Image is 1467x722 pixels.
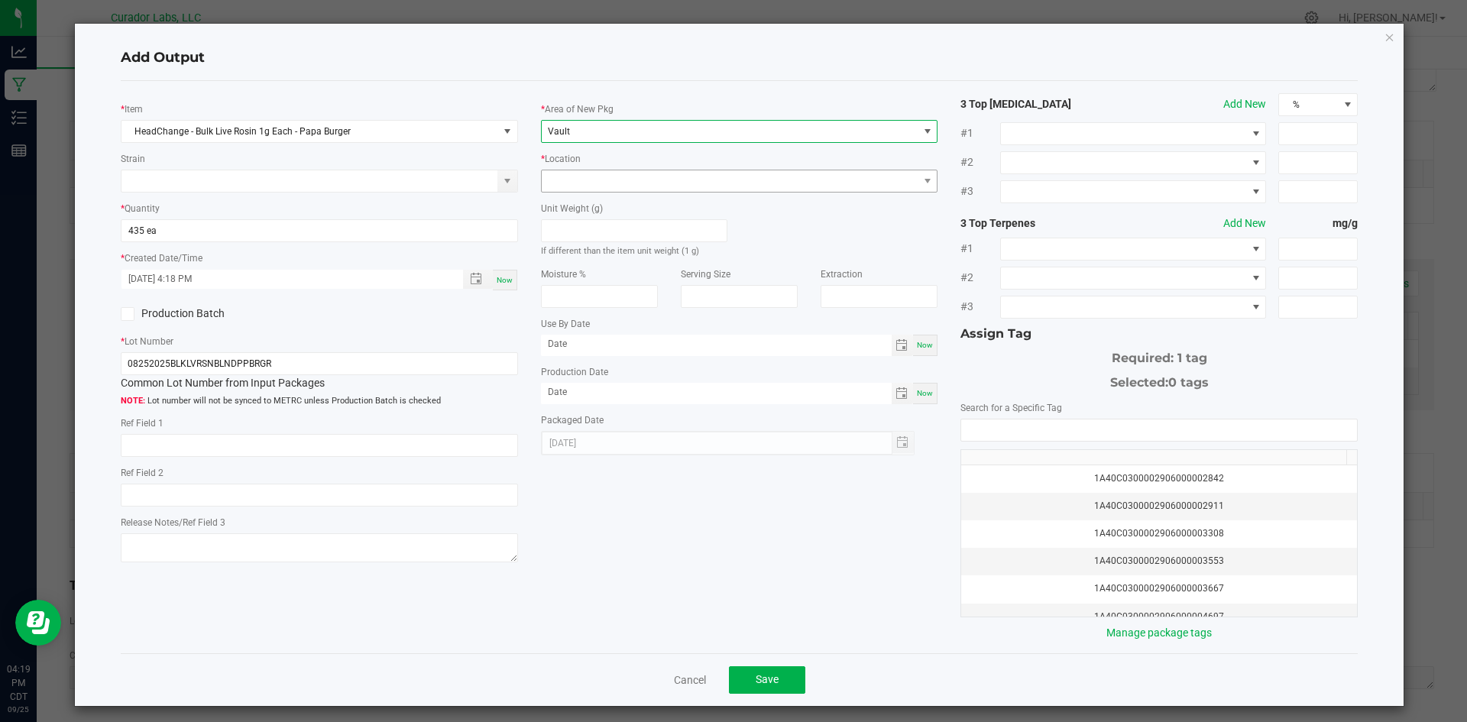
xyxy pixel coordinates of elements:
[681,267,730,281] label: Serving Size
[917,389,933,397] span: Now
[970,581,1348,596] div: 1A40C0300002906000003667
[1223,215,1266,231] button: Add New
[497,276,513,284] span: Now
[121,416,164,430] label: Ref Field 1
[892,383,914,404] span: Toggle calendar
[960,299,1000,315] span: #3
[960,96,1119,112] strong: 3 Top [MEDICAL_DATA]
[545,152,581,166] label: Location
[541,202,603,215] label: Unit Weight (g)
[121,395,518,408] span: Lot number will not be synced to METRC unless Production Batch is checked
[125,335,173,348] label: Lot Number
[1168,375,1209,390] span: 0 tags
[15,600,61,646] iframe: Resource center
[970,526,1348,541] div: 1A40C0300002906000003308
[960,401,1062,415] label: Search for a Specific Tag
[1000,267,1266,290] span: NO DATA FOUND
[1279,94,1338,115] span: %
[541,335,892,354] input: Date
[960,343,1358,367] div: Required: 1 tag
[1223,96,1266,112] button: Add New
[541,383,892,402] input: Date
[121,48,1359,68] h4: Add Output
[960,241,1000,257] span: #1
[821,267,863,281] label: Extraction
[970,610,1348,624] div: 1A40C0300002906000004697
[1106,626,1212,639] a: Manage package tags
[125,102,143,116] label: Item
[1000,296,1266,319] span: NO DATA FOUND
[121,121,498,142] span: HeadChange - Bulk Live Rosin 1g Each - Papa Burger
[121,270,447,289] input: Created Datetime
[960,325,1358,343] div: Assign Tag
[1000,238,1266,261] span: NO DATA FOUND
[756,673,779,685] span: Save
[970,471,1348,486] div: 1A40C0300002906000002842
[960,125,1000,141] span: #1
[960,270,1000,286] span: #2
[125,251,202,265] label: Created Date/Time
[121,352,518,391] div: Common Lot Number from Input Packages
[961,419,1357,441] input: NO DATA FOUND
[892,335,914,356] span: Toggle calendar
[917,341,933,349] span: Now
[960,154,1000,170] span: #2
[541,267,586,281] label: Moisture %
[674,672,706,688] a: Cancel
[121,466,164,480] label: Ref Field 2
[1278,215,1358,231] strong: mg/g
[960,215,1119,231] strong: 3 Top Terpenes
[548,126,570,137] span: Vault
[541,365,608,379] label: Production Date
[121,306,308,322] label: Production Batch
[121,516,225,529] label: Release Notes/Ref Field 3
[970,554,1348,568] div: 1A40C0300002906000003553
[121,152,145,166] label: Strain
[541,246,699,256] small: If different than the item unit weight (1 g)
[729,666,805,694] button: Save
[541,317,590,331] label: Use By Date
[970,499,1348,513] div: 1A40C0300002906000002911
[960,183,1000,199] span: #3
[545,102,614,116] label: Area of New Pkg
[541,413,604,427] label: Packaged Date
[463,270,493,289] span: Toggle popup
[960,367,1358,392] div: Selected:
[125,202,160,215] label: Quantity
